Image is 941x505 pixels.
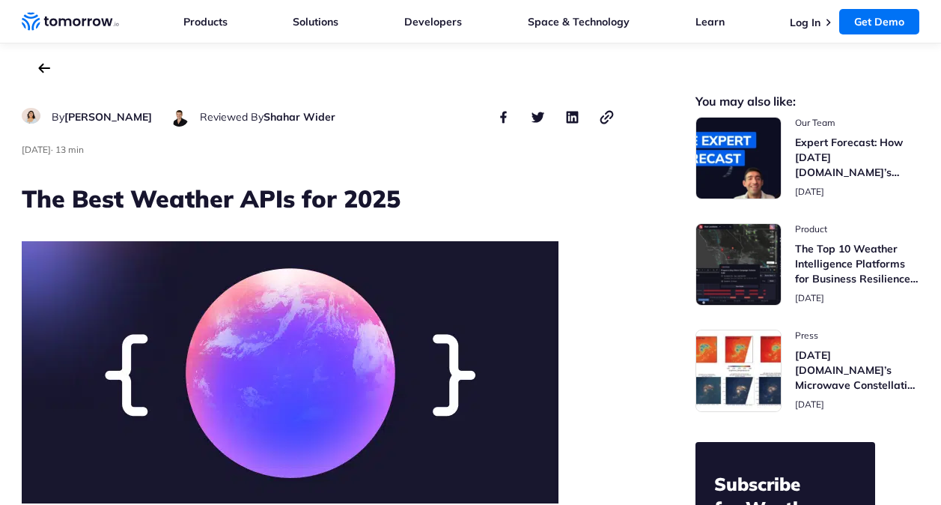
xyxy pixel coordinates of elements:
[183,15,228,28] a: Products
[52,110,64,124] span: By
[795,241,920,286] h3: The Top 10 Weather Intelligence Platforms for Business Resilience in [DATE]
[839,9,919,34] a: Get Demo
[795,186,824,197] span: publish date
[795,117,920,129] span: post catecory
[695,330,920,412] a: Read Tomorrow.io’s Microwave Constellation Ready To Help This Hurricane Season
[695,15,725,28] a: Learn
[528,15,630,28] a: Space & Technology
[529,108,547,126] button: share this post on twitter
[170,108,189,127] img: Shahar Wider
[200,110,264,124] span: Reviewed By
[564,108,582,126] button: share this post on linkedin
[52,108,152,126] div: author name
[22,10,119,33] a: Home link
[51,144,53,155] span: ·
[795,223,920,235] span: post catecory
[695,117,920,199] a: Read Expert Forecast: How Tomorrow.io’s Microwave Sounders Are Revolutionizing Hurricane Monitoring
[598,108,616,126] button: copy link to clipboard
[22,108,40,124] img: Ruth Favela
[55,144,84,155] span: Estimated reading time
[795,399,824,410] span: publish date
[38,63,50,73] a: back to the main blog page
[790,16,820,29] a: Log In
[795,135,920,180] h3: Expert Forecast: How [DATE][DOMAIN_NAME]’s Microwave Sounders Are Revolutionizing Hurricane Monit...
[695,223,920,306] a: Read The Top 10 Weather Intelligence Platforms for Business Resilience in 2025
[22,144,51,155] span: publish date
[200,108,335,126] div: author name
[22,182,616,215] h1: The Best Weather APIs for 2025
[795,292,824,303] span: publish date
[495,108,513,126] button: share this post on facebook
[695,96,920,107] h2: You may also like:
[795,330,920,342] span: post catecory
[795,348,920,393] h3: [DATE][DOMAIN_NAME]’s Microwave Constellation Ready To Help This Hurricane Season
[404,15,462,28] a: Developers
[293,15,338,28] a: Solutions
